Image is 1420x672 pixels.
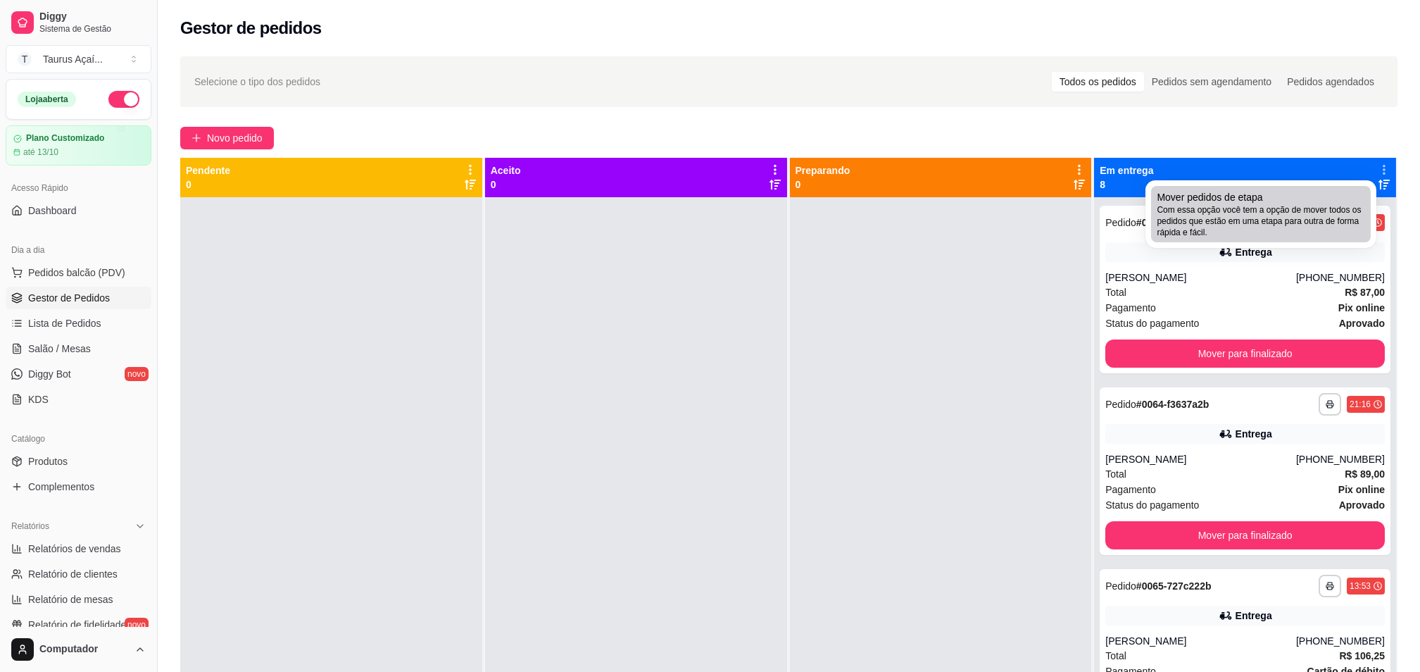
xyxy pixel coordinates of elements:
[1100,178,1153,192] p: 8
[1105,285,1126,300] span: Total
[28,618,126,632] span: Relatório de fidelidade
[491,178,521,192] p: 0
[1339,318,1385,329] strong: aprovado
[1339,499,1385,511] strong: aprovado
[28,480,94,494] span: Complementos
[1105,399,1136,410] span: Pedido
[6,45,151,73] button: Select a team
[11,521,49,532] span: Relatórios
[1105,466,1126,482] span: Total
[1105,316,1199,331] span: Status do pagamento
[18,52,32,66] span: T
[1296,452,1385,466] div: [PHONE_NUMBER]
[1052,72,1144,92] div: Todos os pedidos
[28,342,91,356] span: Salão / Mesas
[6,428,151,450] div: Catálogo
[28,542,121,556] span: Relatórios de vendas
[1100,163,1153,178] p: Em entrega
[28,592,113,606] span: Relatório de mesas
[1345,287,1385,298] strong: R$ 87,00
[1105,270,1296,285] div: [PERSON_NAME]
[186,178,230,192] p: 0
[108,91,139,108] button: Alterar Status
[1236,609,1272,623] div: Entrega
[28,367,71,381] span: Diggy Bot
[1105,452,1296,466] div: [PERSON_NAME]
[1338,484,1385,495] strong: Pix online
[194,74,320,89] span: Selecione o tipo dos pedidos
[1279,72,1382,92] div: Pedidos agendados
[1296,634,1385,648] div: [PHONE_NUMBER]
[28,204,77,218] span: Dashboard
[39,11,146,23] span: Diggy
[191,133,201,143] span: plus
[1105,497,1199,513] span: Status do pagamento
[1339,650,1385,661] strong: R$ 106,25
[1345,468,1385,480] strong: R$ 89,00
[1296,270,1385,285] div: [PHONE_NUMBER]
[28,266,125,280] span: Pedidos balcão (PDV)
[1105,217,1136,228] span: Pedido
[1105,521,1385,549] button: Mover para finalizado
[1105,482,1156,497] span: Pagamento
[1350,399,1371,410] div: 21:16
[23,147,58,158] article: até 13/10
[39,643,129,656] span: Computador
[39,23,146,35] span: Sistema de Gestão
[28,454,68,468] span: Produtos
[186,163,230,178] p: Pendente
[1236,427,1272,441] div: Entrega
[28,291,110,305] span: Gestor de Pedidos
[26,133,104,144] article: Plano Customizado
[1144,72,1279,92] div: Pedidos sem agendamento
[1157,190,1262,204] span: Mover pedidos de etapa
[796,178,850,192] p: 0
[28,392,49,406] span: KDS
[1105,300,1156,316] span: Pagamento
[1105,580,1136,592] span: Pedido
[6,177,151,199] div: Acesso Rápido
[1338,302,1385,313] strong: Pix online
[18,92,76,107] div: Loja aberta
[796,163,850,178] p: Preparando
[1236,245,1272,259] div: Entrega
[491,163,521,178] p: Aceito
[1105,648,1126,664] span: Total
[1136,399,1209,410] strong: # 0064-f3637a2b
[180,17,322,39] h2: Gestor de pedidos
[43,52,103,66] div: Taurus Açaí ...
[28,567,118,581] span: Relatório de clientes
[1157,204,1365,238] span: Com essa opção você tem a opção de mover todos os pedidos que estão em uma etapa para outra de fo...
[6,239,151,261] div: Dia a dia
[28,316,101,330] span: Lista de Pedidos
[1350,580,1371,592] div: 13:53
[1105,634,1296,648] div: [PERSON_NAME]
[1136,217,1212,228] strong: # 0063-b2ac9808
[207,130,263,146] span: Novo pedido
[1136,580,1212,592] strong: # 0065-727c222b
[1105,340,1385,368] button: Mover para finalizado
